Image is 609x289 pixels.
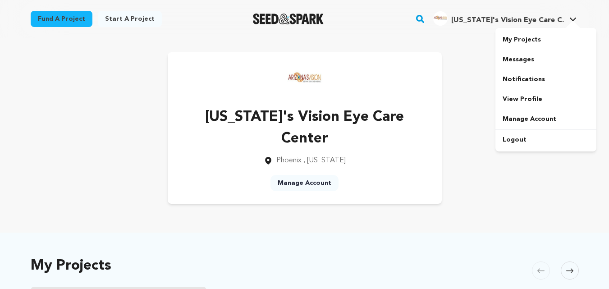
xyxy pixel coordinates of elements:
a: View Profile [495,89,596,109]
span: Phoenix [276,157,302,164]
span: , [US_STATE] [303,157,346,164]
a: Messages [495,50,596,69]
a: Notifications [495,69,596,89]
a: Manage Account [495,109,596,129]
img: 5bdf0165d4554ad0.png [433,11,448,26]
a: Start a project [98,11,162,27]
p: [US_STATE]'s Vision Eye Care Center [182,106,427,150]
a: Logout [495,130,596,150]
a: Fund a project [31,11,92,27]
a: Seed&Spark Homepage [253,14,324,24]
img: https://seedandspark-static.s3.us-east-2.amazonaws.com/images/User/002/310/357/medium/5bdf0165d45... [287,61,323,97]
span: [US_STATE]'s Vision Eye Care C. [451,17,564,24]
a: Manage Account [270,175,339,191]
a: Arizona's Vision Eye Care C.'s Profile [431,9,578,26]
span: Arizona's Vision Eye Care C.'s Profile [431,9,578,28]
h2: My Projects [31,260,111,272]
div: Arizona's Vision Eye Care C.'s Profile [433,11,564,26]
a: My Projects [495,30,596,50]
img: Seed&Spark Logo Dark Mode [253,14,324,24]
